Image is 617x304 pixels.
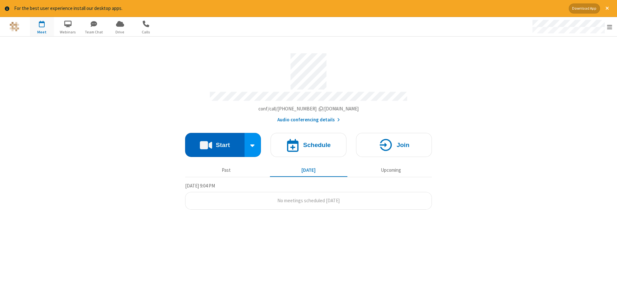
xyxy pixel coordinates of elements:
[10,22,19,31] img: QA Selenium DO NOT DELETE OR CHANGE
[2,17,26,36] button: Logo
[30,29,54,35] span: Meet
[216,142,230,148] h4: Start
[569,4,600,13] button: Download App
[352,164,430,177] button: Upcoming
[14,5,564,12] div: For the best user experience install our desktop apps.
[397,142,409,148] h4: Join
[526,17,617,36] div: Open menu
[277,116,340,124] button: Audio conferencing details
[303,142,331,148] h4: Schedule
[277,197,340,204] span: No meetings scheduled [DATE]
[356,133,432,157] button: Join
[185,182,432,210] section: Today's Meetings
[185,133,245,157] button: Start
[185,48,432,123] section: Account details
[258,106,359,112] span: Copy my meeting room link
[56,29,80,35] span: Webinars
[245,133,261,157] div: Start conference options
[271,133,346,157] button: Schedule
[185,183,215,189] span: [DATE] 9:04 PM
[270,164,347,177] button: [DATE]
[82,29,106,35] span: Team Chat
[134,29,158,35] span: Calls
[108,29,132,35] span: Drive
[602,4,612,13] button: Close alert
[188,164,265,177] button: Past
[258,105,359,113] button: Copy my meeting room linkCopy my meeting room link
